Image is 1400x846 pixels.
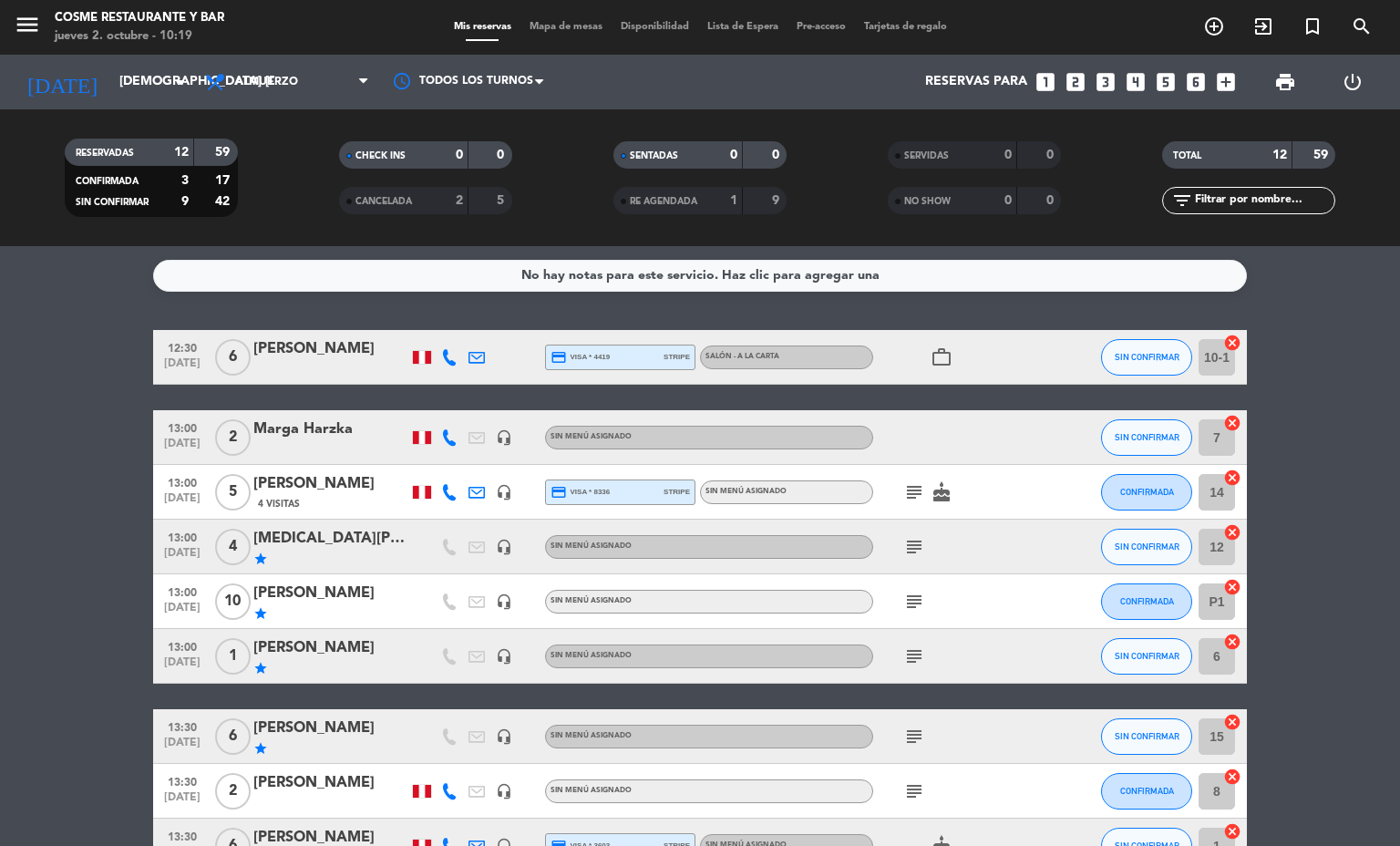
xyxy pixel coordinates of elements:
[772,194,783,207] strong: 9
[1046,194,1057,207] strong: 0
[1223,414,1241,432] i: cancel
[496,429,512,446] i: headset_mic
[456,149,463,161] strong: 0
[160,492,205,513] span: [DATE]
[664,351,690,363] span: stripe
[174,146,189,159] strong: 12
[253,661,268,676] i: star
[904,151,949,160] span: SERVIDAS
[551,484,567,500] i: credit_card
[170,71,191,93] i: arrow_drop_down
[235,76,298,88] span: Almuerzo
[730,194,737,207] strong: 1
[1184,70,1208,94] i: looks_6
[496,539,512,555] i: headset_mic
[496,593,512,610] i: headset_mic
[253,606,268,621] i: star
[903,726,925,748] i: subject
[181,174,189,187] strong: 3
[160,357,205,378] span: [DATE]
[1313,149,1332,161] strong: 59
[55,9,224,27] div: Cosme Restaurante y Bar
[1223,822,1241,841] i: cancel
[160,737,205,758] span: [DATE]
[160,526,205,547] span: 13:00
[497,194,508,207] strong: 5
[1101,474,1192,511] button: CONFIRMADA
[1351,15,1373,37] i: search
[1223,768,1241,786] i: cancel
[253,552,268,566] i: star
[253,636,408,660] div: [PERSON_NAME]
[551,484,610,500] span: visa * 8336
[1223,523,1241,542] i: cancel
[551,597,632,604] span: Sin menú asignado
[496,783,512,800] i: headset_mic
[160,336,205,357] span: 12:30
[521,265,880,286] div: No hay notas para este servicio. Haz clic para agregar una
[1115,352,1179,362] span: SIN CONFIRMAR
[772,149,783,161] strong: 0
[253,472,408,496] div: [PERSON_NAME]
[215,474,251,511] span: 5
[496,648,512,665] i: headset_mic
[903,645,925,667] i: subject
[1124,70,1148,94] i: looks_4
[1203,15,1225,37] i: add_circle_outline
[355,197,412,206] span: CANCELADA
[497,149,508,161] strong: 0
[14,11,41,38] i: menu
[931,481,952,503] i: cake
[160,825,205,846] span: 13:30
[1115,542,1179,552] span: SIN CONFIRMAR
[1101,638,1192,675] button: SIN CONFIRMAR
[1034,70,1057,94] i: looks_one
[258,497,300,511] span: 4 Visitas
[160,581,205,602] span: 13:00
[612,22,698,32] span: Disponibilidad
[1115,432,1179,442] span: SIN CONFIRMAR
[1342,71,1364,93] i: power_settings_new
[551,652,632,659] span: Sin menú asignado
[630,197,697,206] span: RE AGENDADA
[551,349,610,366] span: visa * 4419
[730,149,737,161] strong: 0
[253,418,408,441] div: Marga Harzka
[1223,578,1241,596] i: cancel
[1173,151,1201,160] span: TOTAL
[160,602,205,623] span: [DATE]
[1223,334,1241,352] i: cancel
[1223,469,1241,487] i: cancel
[456,194,463,207] strong: 2
[904,197,951,206] span: NO SHOW
[1274,71,1296,93] span: print
[160,770,205,791] span: 13:30
[160,438,205,459] span: [DATE]
[355,151,406,160] span: CHECK INS
[215,529,251,565] span: 4
[253,771,408,795] div: [PERSON_NAME]
[496,728,512,745] i: headset_mic
[551,433,632,440] span: Sin menú asignado
[931,346,952,368] i: work_outline
[1252,15,1274,37] i: exit_to_app
[1101,529,1192,565] button: SIN CONFIRMAR
[520,22,612,32] span: Mapa de mesas
[253,741,268,756] i: star
[903,481,925,503] i: subject
[855,22,956,32] span: Tarjetas de regalo
[1115,731,1179,741] span: SIN CONFIRMAR
[1223,633,1241,651] i: cancel
[215,195,233,208] strong: 42
[14,11,41,45] button: menu
[551,732,632,739] span: Sin menú asignado
[76,198,149,207] span: SIN CONFIRMAR
[1319,55,1386,109] div: LOG OUT
[215,583,251,620] span: 10
[664,486,690,498] span: stripe
[215,146,233,159] strong: 59
[253,337,408,361] div: [PERSON_NAME]
[1115,651,1179,661] span: SIN CONFIRMAR
[903,591,925,613] i: subject
[1120,596,1174,606] span: CONFIRMADA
